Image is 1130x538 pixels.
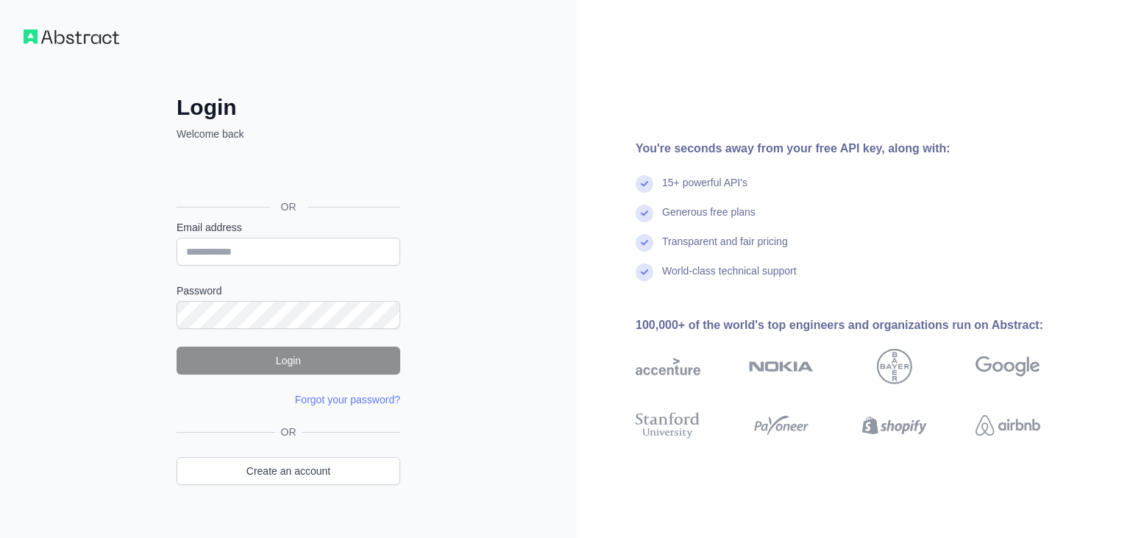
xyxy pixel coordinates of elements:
[636,140,1087,157] div: You're seconds away from your free API key, along with:
[662,205,756,234] div: Generous free plans
[275,425,302,439] span: OR
[862,409,927,442] img: shopify
[636,234,653,252] img: check mark
[636,349,700,384] img: accenture
[169,157,405,190] iframe: Sign in with Google Button
[749,349,814,384] img: nokia
[177,457,400,485] a: Create an account
[749,409,814,442] img: payoneer
[636,409,700,442] img: stanford university
[177,347,400,375] button: Login
[976,409,1040,442] img: airbnb
[269,199,308,214] span: OR
[177,157,397,190] div: Sign in with Google. Opens in new tab
[177,220,400,235] label: Email address
[636,263,653,281] img: check mark
[636,175,653,193] img: check mark
[177,94,400,121] h2: Login
[177,127,400,141] p: Welcome back
[662,263,797,293] div: World-class technical support
[662,175,747,205] div: 15+ powerful API's
[636,316,1087,334] div: 100,000+ of the world's top engineers and organizations run on Abstract:
[295,394,400,406] a: Forgot your password?
[662,234,788,263] div: Transparent and fair pricing
[636,205,653,222] img: check mark
[24,29,119,44] img: Workflow
[976,349,1040,384] img: google
[877,349,912,384] img: bayer
[177,283,400,298] label: Password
